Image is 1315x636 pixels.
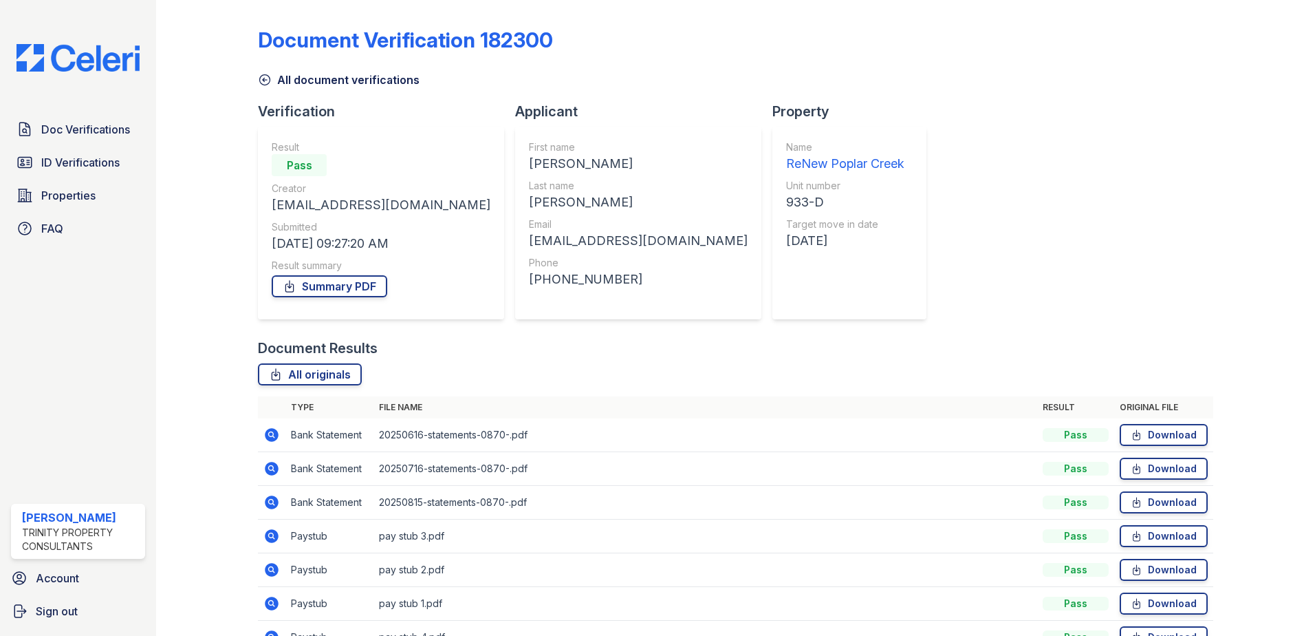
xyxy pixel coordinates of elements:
[1043,563,1109,577] div: Pass
[36,570,79,586] span: Account
[272,275,387,297] a: Summary PDF
[1120,424,1208,446] a: Download
[272,220,490,234] div: Submitted
[529,218,748,231] div: Email
[272,234,490,253] div: [DATE] 09:27:20 AM
[786,140,904,173] a: Name ReNew Poplar Creek
[1120,559,1208,581] a: Download
[786,140,904,154] div: Name
[529,179,748,193] div: Last name
[1043,496,1109,509] div: Pass
[1043,529,1109,543] div: Pass
[285,418,373,452] td: Bank Statement
[285,486,373,520] td: Bank Statement
[272,154,327,176] div: Pass
[529,193,748,212] div: [PERSON_NAME]
[515,102,772,121] div: Applicant
[373,520,1037,553] td: pay stub 3.pdf
[272,182,490,195] div: Creator
[529,140,748,154] div: First name
[786,231,904,251] div: [DATE]
[529,270,748,289] div: [PHONE_NUMBER]
[6,44,151,72] img: CE_Logo_Blue-a8612792a0a2168367f1c8372b55b34899dd931a85d93a1a3d3e32e68fde9ad4.png
[11,149,145,176] a: ID Verifications
[529,231,748,251] div: [EMAIL_ADDRESS][DOMAIN_NAME]
[772,102,937,121] div: Property
[786,218,904,231] div: Target move in date
[22,526,140,553] div: Trinity Property Consultants
[786,179,904,193] div: Unit number
[1114,396,1213,418] th: Original file
[1120,458,1208,480] a: Download
[529,256,748,270] div: Phone
[1043,428,1109,442] div: Pass
[373,452,1037,486] td: 20250716-statements-0870-.pdf
[258,28,553,52] div: Document Verification 182300
[786,154,904,173] div: ReNew Poplar Creek
[285,396,373,418] th: Type
[11,215,145,242] a: FAQ
[6,564,151,592] a: Account
[272,259,490,273] div: Result summary
[1037,396,1114,418] th: Result
[373,418,1037,452] td: 20250616-statements-0870-.pdf
[258,363,362,385] a: All originals
[285,520,373,553] td: Paystub
[6,597,151,625] a: Sign out
[285,452,373,486] td: Bank Statement
[373,553,1037,587] td: pay stub 2.pdf
[272,195,490,215] div: [EMAIL_ADDRESS][DOMAIN_NAME]
[786,193,904,212] div: 933-D
[258,72,420,88] a: All document verifications
[272,140,490,154] div: Result
[258,339,378,358] div: Document Results
[41,121,130,138] span: Doc Verifications
[11,182,145,209] a: Properties
[36,603,78,619] span: Sign out
[529,154,748,173] div: [PERSON_NAME]
[285,587,373,621] td: Paystub
[1043,597,1109,611] div: Pass
[373,486,1037,520] td: 20250815-statements-0870-.pdf
[373,396,1037,418] th: File name
[11,116,145,143] a: Doc Verifications
[1120,593,1208,615] a: Download
[41,154,120,171] span: ID Verifications
[373,587,1037,621] td: pay stub 1.pdf
[285,553,373,587] td: Paystub
[41,187,96,204] span: Properties
[1120,525,1208,547] a: Download
[1043,462,1109,476] div: Pass
[22,509,140,526] div: [PERSON_NAME]
[41,220,63,237] span: FAQ
[258,102,515,121] div: Verification
[1120,491,1208,513] a: Download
